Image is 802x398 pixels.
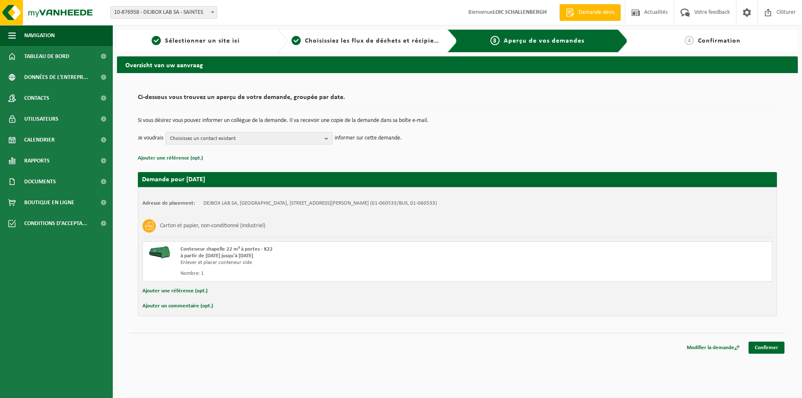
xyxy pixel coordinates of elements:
[335,132,402,144] p: informer sur cette demande.
[24,192,74,213] span: Boutique en ligne
[142,176,205,183] strong: Demande pour [DATE]
[24,213,87,234] span: Conditions d'accepta...
[24,129,55,150] span: Calendrier
[117,56,798,73] h2: Overzicht van uw aanvraag
[24,67,88,88] span: Données de l'entrepr...
[680,342,746,354] a: Modifier la demande
[490,36,500,45] span: 3
[504,38,584,44] span: Aperçu de vos demandes
[180,246,273,252] span: Conteneur chapelle 22 m³ à portes - K22
[24,25,55,46] span: Navigation
[152,36,161,45] span: 1
[160,219,265,233] h3: Carton et papier, non-conditionné (industriel)
[180,253,253,259] strong: à partir de [DATE] jusqu'à [DATE]
[111,7,217,18] span: 10-876958 - DEJBOX LAB SA - SAINTES
[165,38,240,44] span: Sélectionner un site ici
[170,132,321,145] span: Choisissez un contact existant
[24,46,69,67] span: Tableau de bord
[110,6,217,19] span: 10-876958 - DEJBOX LAB SA - SAINTES
[24,109,58,129] span: Utilisateurs
[292,36,441,46] a: 2Choisissiez les flux de déchets et récipients
[576,8,617,17] span: Demande devis
[142,301,213,312] button: Ajouter un commentaire (opt.)
[685,36,694,45] span: 4
[165,132,332,144] button: Choisissez un contact existant
[4,380,140,398] iframe: chat widget
[138,118,777,124] p: Si vous désirez vous pouvez informer un collègue de la demande. Il va recevoir une copie de la de...
[138,94,777,105] h2: Ci-dessous vous trouvez un aperçu de votre demande, groupée par date.
[121,36,271,46] a: 1Sélectionner un site ici
[203,200,437,207] td: DEJBOX LAB SA, [GEOGRAPHIC_DATA], [STREET_ADDRESS][PERSON_NAME] (01-060533/BUS, 01-060533)
[180,259,491,266] div: Enlever et placer conteneur vide
[749,342,784,354] a: Confirmer
[305,38,444,44] span: Choisissiez les flux de déchets et récipients
[559,4,621,21] a: Demande devis
[147,246,172,259] img: HK-XK-22-GN-00.png
[24,150,50,171] span: Rapports
[493,9,547,15] strong: LOIC SCHALLENBERGH
[138,153,203,164] button: Ajouter une référence (opt.)
[142,200,195,206] strong: Adresse de placement:
[180,270,491,277] div: Nombre: 1
[24,88,49,109] span: Contacts
[138,132,163,144] p: Je voudrais
[24,171,56,192] span: Documents
[292,36,301,45] span: 2
[142,286,208,297] button: Ajouter une référence (opt.)
[698,38,741,44] span: Confirmation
